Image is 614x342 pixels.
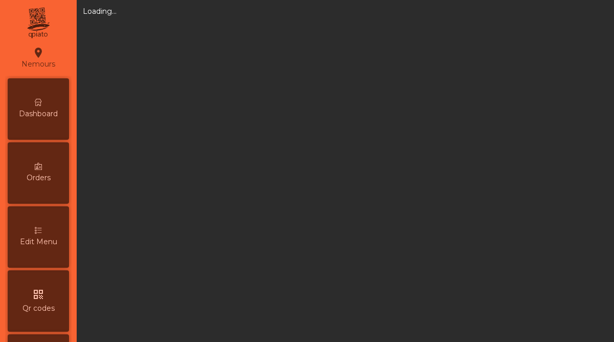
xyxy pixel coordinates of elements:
[32,47,44,59] i: location_on
[32,288,44,301] i: qr_code
[26,5,51,41] img: qpiato
[21,45,55,71] div: Nemours
[19,109,58,119] span: Dashboard
[27,173,51,183] span: Orders
[22,303,55,314] span: Qr codes
[20,237,57,247] span: Edit Menu
[83,7,117,16] app-statistics: Loading...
